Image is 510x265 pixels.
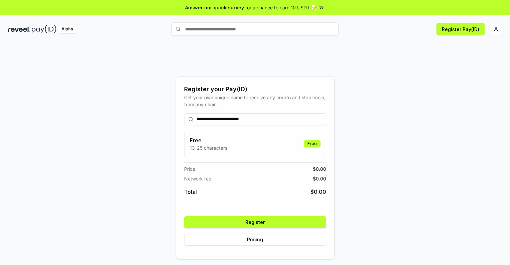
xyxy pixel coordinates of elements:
[436,23,485,35] button: Register Pay(ID)
[8,25,30,33] img: reveel_dark
[245,4,317,11] span: for a chance to earn 10 USDT 📝
[304,140,321,147] div: Free
[313,165,326,172] span: $ 0.00
[190,136,227,144] h3: Free
[184,94,326,108] div: Get your own unique name to receive any crypto and stablecoin, from any chain
[313,175,326,182] span: $ 0.00
[32,25,56,33] img: pay_id
[190,144,227,151] p: 13-25 characters
[310,188,326,196] span: $ 0.00
[184,216,326,228] button: Register
[184,175,211,182] span: Network fee
[184,188,197,196] span: Total
[58,25,77,33] div: Alpha
[184,234,326,246] button: Pricing
[184,85,326,94] div: Register your Pay(ID)
[185,4,244,11] span: Answer our quick survey
[184,165,195,172] span: Price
